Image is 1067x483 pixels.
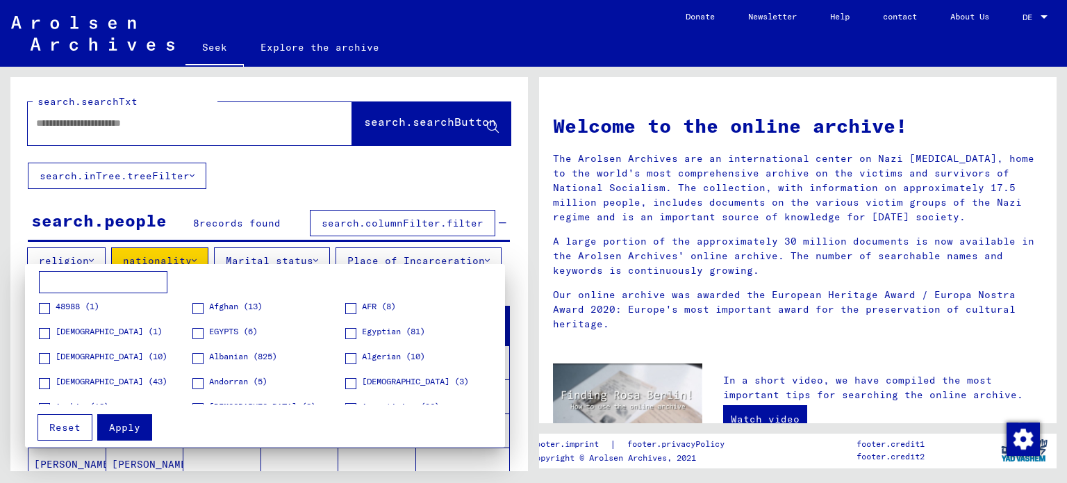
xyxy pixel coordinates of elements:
div: Change consent [1006,422,1039,455]
font: Arabic (13) [56,401,109,411]
font: [DEMOGRAPHIC_DATA] (10) [56,351,167,361]
font: [DEMOGRAPHIC_DATA] (3) [209,401,316,411]
font: Argentinian (96) [362,401,440,411]
font: Andorran (5) [209,376,267,386]
font: [DEMOGRAPHIC_DATA] (3) [362,376,469,386]
font: Egyptian (81) [362,326,425,336]
button: Reset [38,414,92,441]
img: Change consent [1007,423,1040,456]
font: Reset [49,421,81,434]
font: EGYPTS (6) [209,326,258,336]
font: Apply [109,421,140,434]
font: [DEMOGRAPHIC_DATA] (1) [56,326,163,336]
font: AFR (8) [362,301,396,311]
font: Afghan (13) [209,301,263,311]
font: [DEMOGRAPHIC_DATA] (43) [56,376,167,386]
font: Algerian (10) [362,351,425,361]
font: Albanian (825) [209,351,277,361]
font: 48988 (1) [56,301,99,311]
button: Apply [97,414,152,441]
